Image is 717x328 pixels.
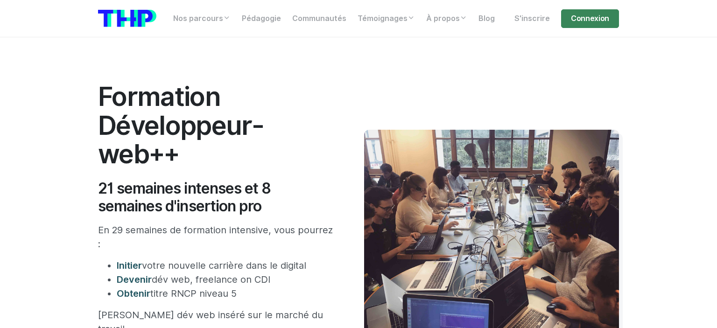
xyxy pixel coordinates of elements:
[98,82,336,168] h1: Formation Développeur-web++
[98,223,336,251] p: En 29 semaines de formation intensive, vous pourrez :
[117,288,150,299] span: Obtenir
[98,10,156,27] img: logo
[561,9,619,28] a: Connexion
[509,9,555,28] a: S'inscrire
[352,9,421,28] a: Témoignages
[98,180,336,216] h2: 21 semaines intenses et 8 semaines d'insertion pro
[236,9,287,28] a: Pédagogie
[168,9,236,28] a: Nos parcours
[421,9,473,28] a: À propos
[473,9,500,28] a: Blog
[117,260,142,271] span: Initier
[117,286,336,300] li: titre RNCP niveau 5
[117,274,152,285] span: Devenir
[117,258,336,272] li: votre nouvelle carrière dans le digital
[287,9,352,28] a: Communautés
[117,272,336,286] li: dév web, freelance on CDI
